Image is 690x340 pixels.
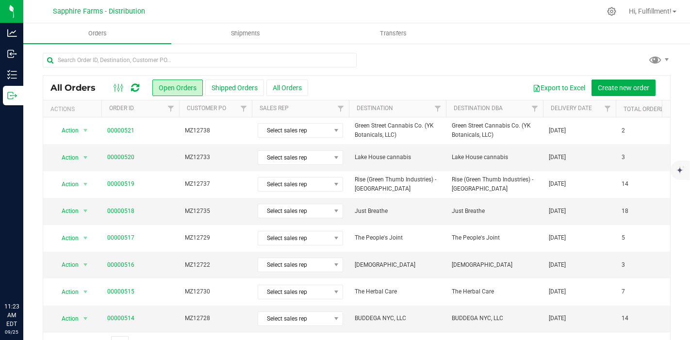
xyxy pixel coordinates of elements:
[185,179,246,189] span: MZ12737
[622,153,625,162] span: 3
[107,233,134,243] a: 00000517
[622,126,625,135] span: 2
[622,233,625,243] span: 5
[526,80,591,96] button: Export to Excel
[7,28,17,38] inline-svg: Analytics
[266,80,308,96] button: All Orders
[23,23,171,44] a: Orders
[452,314,537,323] span: BUDDEGA NYC, LLC
[7,91,17,100] inline-svg: Outbound
[185,153,246,162] span: MZ12733
[549,260,566,270] span: [DATE]
[50,82,105,93] span: All Orders
[80,312,92,325] span: select
[629,7,672,15] span: Hi, Fulfillment!
[185,314,246,323] span: MZ12728
[549,207,566,216] span: [DATE]
[152,80,203,96] button: Open Orders
[600,100,616,117] a: Filter
[260,105,289,112] a: Sales Rep
[258,285,330,299] span: Select sales rep
[236,100,252,117] a: Filter
[454,105,503,112] a: Destination DBA
[527,100,543,117] a: Filter
[606,7,618,16] div: Manage settings
[80,178,92,191] span: select
[357,105,393,112] a: Destination
[452,175,537,194] span: Rise (Green Thumb Industries) - [GEOGRAPHIC_DATA]
[80,124,92,137] span: select
[258,178,330,191] span: Select sales rep
[452,233,537,243] span: The People's Joint
[549,233,566,243] span: [DATE]
[43,53,357,67] input: Search Order ID, Destination, Customer PO...
[75,29,120,38] span: Orders
[258,124,330,137] span: Select sales rep
[622,260,625,270] span: 3
[50,106,98,113] div: Actions
[53,231,79,245] span: Action
[355,314,440,323] span: BUDDEGA NYC, LLC
[185,126,246,135] span: MZ12738
[163,100,179,117] a: Filter
[107,153,134,162] a: 00000520
[185,207,246,216] span: MZ12735
[185,233,246,243] span: MZ12729
[80,258,92,272] span: select
[549,179,566,189] span: [DATE]
[53,178,79,191] span: Action
[622,314,628,323] span: 14
[430,100,446,117] a: Filter
[53,285,79,299] span: Action
[355,207,440,216] span: Just Breathe
[549,314,566,323] span: [DATE]
[258,312,330,325] span: Select sales rep
[4,328,19,336] p: 09/25
[549,153,566,162] span: [DATE]
[107,260,134,270] a: 00000516
[355,153,440,162] span: Lake House cannabis
[258,204,330,218] span: Select sales rep
[622,287,625,296] span: 7
[53,312,79,325] span: Action
[53,151,79,164] span: Action
[107,179,134,189] a: 00000519
[551,105,592,112] a: Delivery Date
[7,70,17,80] inline-svg: Inventory
[171,23,319,44] a: Shipments
[258,231,330,245] span: Select sales rep
[333,100,349,117] a: Filter
[452,207,537,216] span: Just Breathe
[355,287,440,296] span: The Herbal Care
[355,121,440,140] span: Green Street Cannabis Co. (YK Botanicals, LLC)
[10,262,39,291] iframe: Resource center
[549,126,566,135] span: [DATE]
[53,124,79,137] span: Action
[80,204,92,218] span: select
[549,287,566,296] span: [DATE]
[185,287,246,296] span: MZ12730
[452,287,537,296] span: The Herbal Care
[355,233,440,243] span: The People's Joint
[53,204,79,218] span: Action
[4,302,19,328] p: 11:23 AM EDT
[624,106,676,113] a: Total Orderlines
[355,175,440,194] span: Rise (Green Thumb Industries) - [GEOGRAPHIC_DATA]
[53,258,79,272] span: Action
[355,260,440,270] span: [DEMOGRAPHIC_DATA]
[205,80,264,96] button: Shipped Orders
[367,29,420,38] span: Transfers
[107,207,134,216] a: 00000518
[591,80,656,96] button: Create new order
[622,179,628,189] span: 14
[109,105,134,112] a: Order ID
[107,314,134,323] a: 00000514
[185,260,246,270] span: MZ12722
[218,29,273,38] span: Shipments
[598,84,649,92] span: Create new order
[53,7,145,16] span: Sapphire Farms - Distribution
[622,207,628,216] span: 18
[258,258,330,272] span: Select sales rep
[80,151,92,164] span: select
[80,231,92,245] span: select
